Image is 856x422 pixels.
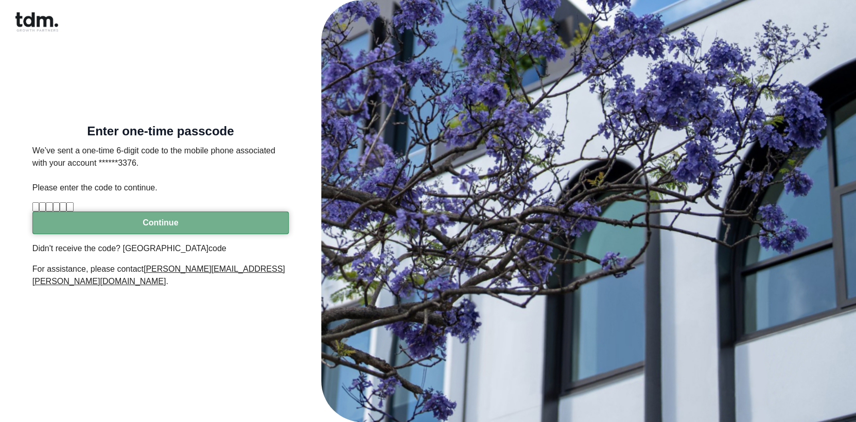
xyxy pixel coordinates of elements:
[60,202,66,212] input: Digit 5
[39,202,46,212] input: Digit 2
[53,202,60,212] input: Digit 4
[32,126,289,136] h5: Enter one-time passcode
[66,202,73,212] input: Digit 6
[32,212,289,234] button: Continue
[32,145,289,194] p: We’ve sent a one-time 6-digit code to the mobile phone associated with your account ******3376. P...
[46,202,53,212] input: Digit 3
[208,244,226,253] a: code
[32,202,39,212] input: Please enter verification code. Digit 1
[32,263,289,288] p: For assistance, please contact .
[32,242,289,255] p: Didn't receive the code? [GEOGRAPHIC_DATA]
[32,265,285,286] u: [PERSON_NAME][EMAIL_ADDRESS][PERSON_NAME][DOMAIN_NAME]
